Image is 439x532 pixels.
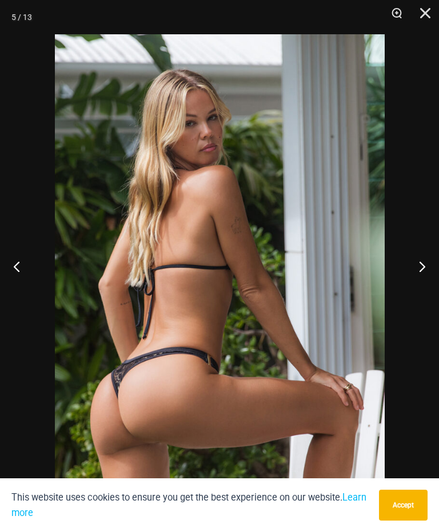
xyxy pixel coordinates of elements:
[396,238,439,295] button: Next
[11,9,32,26] div: 5 / 13
[11,490,370,521] p: This website uses cookies to ensure you get the best experience on our website.
[55,34,385,529] img: Highway Robbery Black Gold 305 Tri Top 439 Clip Bottom 06
[379,490,428,521] button: Accept
[11,492,366,518] a: Learn more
